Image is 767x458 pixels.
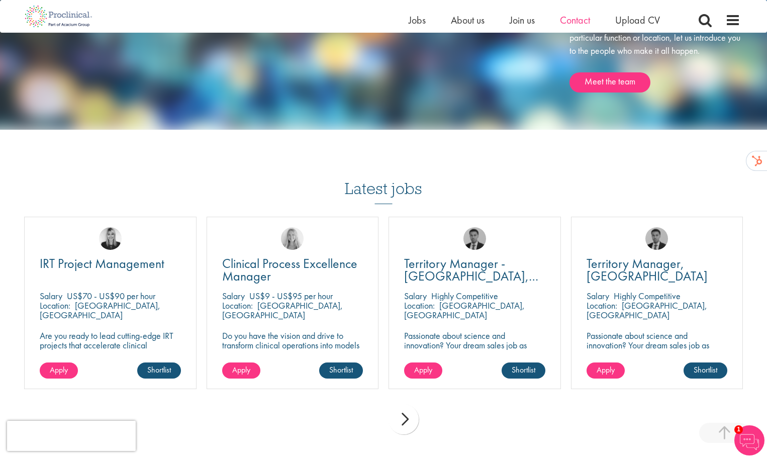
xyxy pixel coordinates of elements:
[99,227,122,250] img: Janelle Jones
[587,331,728,359] p: Passionate about science and innovation? Your dream sales job as Territory Manager awaits!
[409,14,426,27] a: Jobs
[404,300,435,311] span: Location:
[645,227,668,250] img: Carl Gbolade
[404,300,525,321] p: [GEOGRAPHIC_DATA], [GEOGRAPHIC_DATA]
[587,300,707,321] p: [GEOGRAPHIC_DATA], [GEOGRAPHIC_DATA]
[40,255,164,272] span: IRT Project Management
[222,300,253,311] span: Location:
[222,300,343,321] p: [GEOGRAPHIC_DATA], [GEOGRAPHIC_DATA]
[345,155,422,204] h3: Latest jobs
[281,227,304,250] img: Shannon Briggs
[587,290,609,302] span: Salary
[587,362,625,379] a: Apply
[404,331,545,359] p: Passionate about science and innovation? Your dream sales job as Territory Manager awaits!
[569,72,650,93] a: Meet the team
[319,362,363,379] a: Shortlist
[249,290,333,302] p: US$9 - US$95 per hour
[587,257,728,283] a: Territory Manager, [GEOGRAPHIC_DATA]
[40,362,78,379] a: Apply
[502,362,545,379] a: Shortlist
[734,425,764,455] img: Chatbot
[404,362,442,379] a: Apply
[463,227,486,250] img: Carl Gbolade
[560,14,590,27] a: Contact
[614,290,681,302] p: Highly Competitive
[137,362,181,379] a: Shortlist
[222,362,260,379] a: Apply
[414,364,432,375] span: Apply
[67,290,155,302] p: US$70 - US$90 per hour
[615,14,660,27] a: Upload CV
[40,257,181,270] a: IRT Project Management
[431,290,498,302] p: Highly Competitive
[232,364,250,375] span: Apply
[734,425,743,434] span: 1
[40,290,62,302] span: Salary
[222,290,245,302] span: Salary
[587,300,617,311] span: Location:
[50,364,68,375] span: Apply
[451,14,485,27] a: About us
[404,257,545,283] a: Territory Manager - [GEOGRAPHIC_DATA], [GEOGRAPHIC_DATA]
[389,404,419,434] div: next
[569,6,740,93] div: Whether you want to put a face to a name or make direct contact with a specialist in your particu...
[222,257,363,283] a: Clinical Process Excellence Manager
[40,331,181,359] p: Are you ready to lead cutting-edge IRT projects that accelerate clinical breakthroughs in biotech?
[587,255,708,285] span: Territory Manager, [GEOGRAPHIC_DATA]
[404,255,538,297] span: Territory Manager - [GEOGRAPHIC_DATA], [GEOGRAPHIC_DATA]
[7,421,136,451] iframe: reCAPTCHA
[222,331,363,369] p: Do you have the vision and drive to transform clinical operations into models of excellence in a ...
[40,300,160,321] p: [GEOGRAPHIC_DATA], [GEOGRAPHIC_DATA]
[404,290,427,302] span: Salary
[222,255,357,285] span: Clinical Process Excellence Manager
[597,364,615,375] span: Apply
[40,300,70,311] span: Location:
[684,362,727,379] a: Shortlist
[510,14,535,27] a: Join us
